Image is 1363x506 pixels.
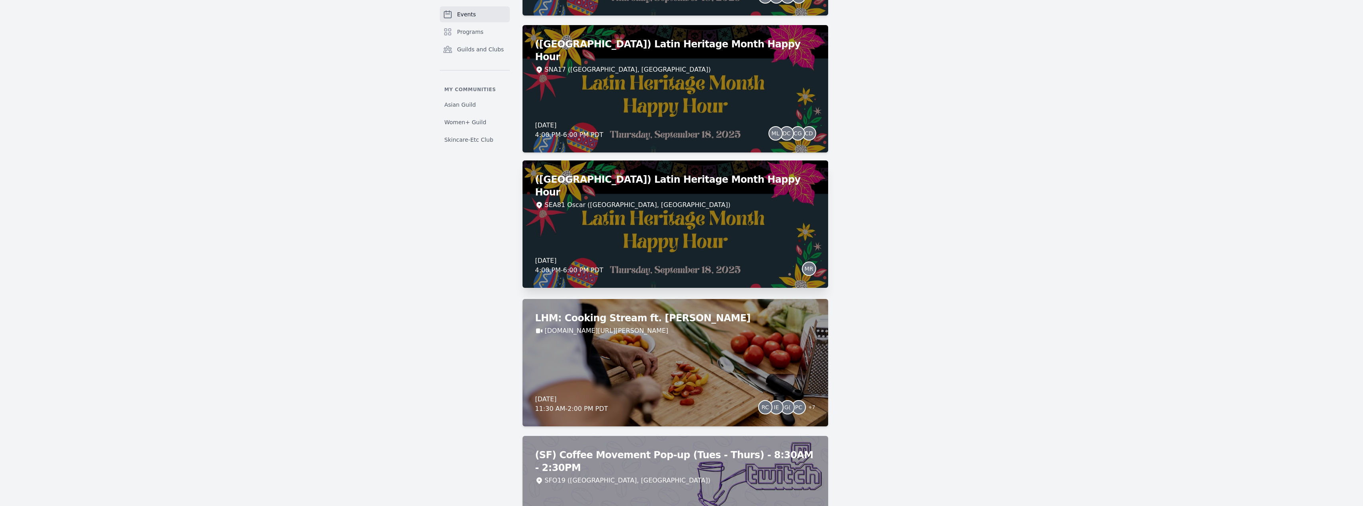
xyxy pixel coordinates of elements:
span: Skincare-Etc Club [445,136,493,144]
a: Women+ Guild [440,115,510,129]
a: Programs [440,24,510,40]
span: ML [772,131,780,136]
span: Programs [457,28,484,36]
nav: Sidebar [440,6,510,147]
span: G( [784,404,791,410]
a: [DOMAIN_NAME][URL][PERSON_NAME] [545,326,669,336]
span: CD [805,131,813,136]
span: PC [795,404,802,410]
a: ([GEOGRAPHIC_DATA]) Latin Heritage Month Happy HourSNA17 ([GEOGRAPHIC_DATA], [GEOGRAPHIC_DATA])[D... [523,25,828,152]
span: + 7 [803,402,815,414]
h2: ([GEOGRAPHIC_DATA]) Latin Heritage Month Happy Hour [535,173,815,199]
div: [DATE] 4:00 PM - 6:00 PM PDT [535,256,604,275]
div: [DATE] 11:30 AM - 2:00 PM PDT [535,395,608,414]
p: My communities [440,86,510,93]
div: SFO19 ([GEOGRAPHIC_DATA], [GEOGRAPHIC_DATA]) [545,476,710,485]
h2: LHM: Cooking Stream ft. [PERSON_NAME] [535,312,815,324]
a: Guilds and Clubs [440,41,510,57]
a: Events [440,6,510,22]
span: Guilds and Clubs [457,45,504,53]
a: Skincare-Etc Club [440,133,510,147]
span: RC [761,404,769,410]
span: CG [794,131,802,136]
span: DC [782,131,791,136]
a: ([GEOGRAPHIC_DATA]) Latin Heritage Month Happy HourSEA81 Oscar ([GEOGRAPHIC_DATA], [GEOGRAPHIC_DA... [523,160,828,288]
h2: (SF) Coffee Movement Pop-up (Tues - Thurs) - 8:30AM - 2:30PM [535,449,815,474]
div: SNA17 ([GEOGRAPHIC_DATA], [GEOGRAPHIC_DATA]) [545,65,711,74]
h2: ([GEOGRAPHIC_DATA]) Latin Heritage Month Happy Hour [535,38,815,63]
span: MR [805,266,813,272]
span: Women+ Guild [445,118,486,126]
span: Events [457,10,476,18]
span: IE [774,404,779,410]
div: [DATE] 4:00 PM - 6:00 PM PDT [535,121,604,140]
div: SEA81 Oscar ([GEOGRAPHIC_DATA], [GEOGRAPHIC_DATA]) [545,200,731,210]
a: Asian Guild [440,98,510,112]
span: Asian Guild [445,101,476,109]
a: LHM: Cooking Stream ft. [PERSON_NAME][DOMAIN_NAME][URL][PERSON_NAME][DATE]11:30 AM-2:00 PM PDTRCI... [523,299,828,426]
